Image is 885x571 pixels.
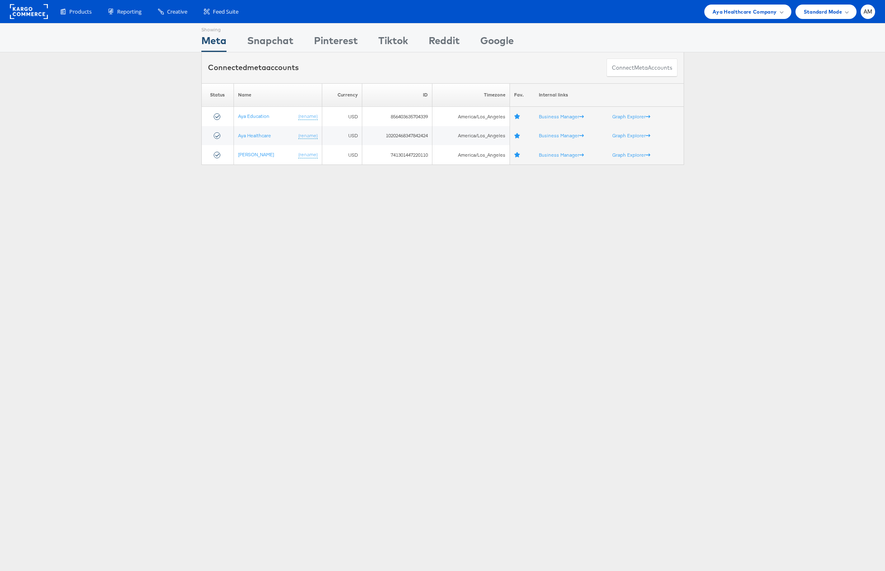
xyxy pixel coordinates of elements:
[432,83,510,107] th: Timezone
[167,8,187,16] span: Creative
[539,113,584,120] a: Business Manager
[612,152,650,158] a: Graph Explorer
[539,152,584,158] a: Business Manager
[607,59,677,77] button: ConnectmetaAccounts
[362,83,432,107] th: ID
[208,62,299,73] div: Connected accounts
[298,151,318,158] a: (rename)
[238,113,269,119] a: Aya Education
[69,8,92,16] span: Products
[378,33,408,52] div: Tiktok
[201,83,234,107] th: Status
[247,33,293,52] div: Snapchat
[612,132,650,139] a: Graph Explorer
[298,132,318,139] a: (rename)
[201,33,227,52] div: Meta
[213,8,238,16] span: Feed Suite
[429,33,460,52] div: Reddit
[238,132,271,139] a: Aya Healthcare
[201,23,227,33] div: Showing
[322,145,362,164] td: USD
[322,126,362,146] td: USD
[362,145,432,164] td: 741301447220110
[804,7,842,16] span: Standard Mode
[314,33,358,52] div: Pinterest
[362,126,432,146] td: 10202468347842424
[432,107,510,126] td: America/Los_Angeles
[480,33,514,52] div: Google
[322,107,362,126] td: USD
[432,145,510,164] td: America/Los_Angeles
[362,107,432,126] td: 856403635704339
[864,9,873,14] span: AM
[247,63,266,72] span: meta
[634,64,648,72] span: meta
[539,132,584,139] a: Business Manager
[612,113,650,120] a: Graph Explorer
[322,83,362,107] th: Currency
[713,7,777,16] span: Aya Healthcare Company
[432,126,510,146] td: America/Los_Angeles
[234,83,322,107] th: Name
[298,113,318,120] a: (rename)
[117,8,142,16] span: Reporting
[238,151,274,157] a: [PERSON_NAME]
